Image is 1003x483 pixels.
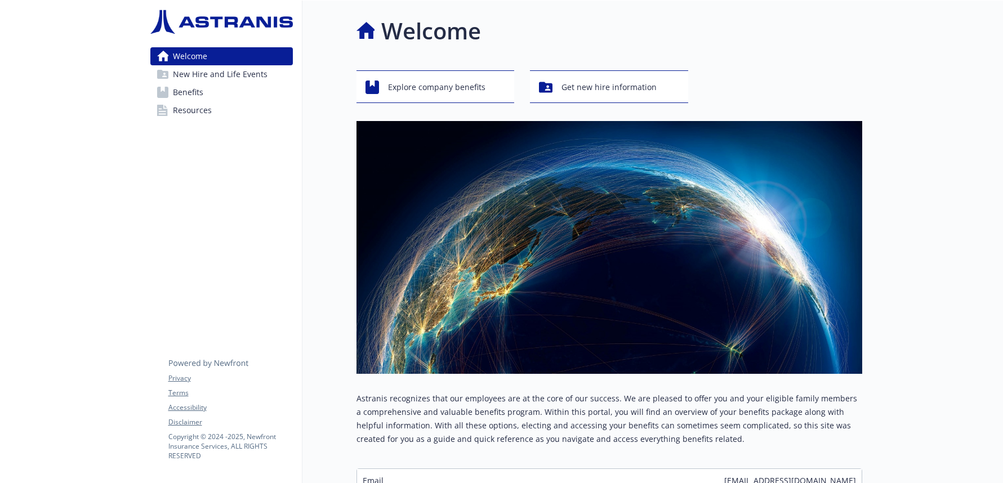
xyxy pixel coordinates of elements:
a: Resources [150,101,293,119]
a: New Hire and Life Events [150,65,293,83]
a: Accessibility [168,402,292,413]
button: Explore company benefits [356,70,515,103]
span: New Hire and Life Events [173,65,268,83]
span: Explore company benefits [388,77,485,98]
img: overview page banner [356,121,862,374]
span: Resources [173,101,212,119]
a: Benefits [150,83,293,101]
a: Privacy [168,373,292,383]
button: Get new hire information [530,70,688,103]
h1: Welcome [381,14,481,48]
span: Benefits [173,83,203,101]
p: Copyright © 2024 - 2025 , Newfront Insurance Services, ALL RIGHTS RESERVED [168,432,292,460]
a: Disclaimer [168,417,292,427]
a: Terms [168,388,292,398]
a: Welcome [150,47,293,65]
span: Welcome [173,47,207,65]
span: Get new hire information [561,77,657,98]
p: Astranis recognizes that our employees are at the core of our success. We are pleased to offer yo... [356,392,862,446]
